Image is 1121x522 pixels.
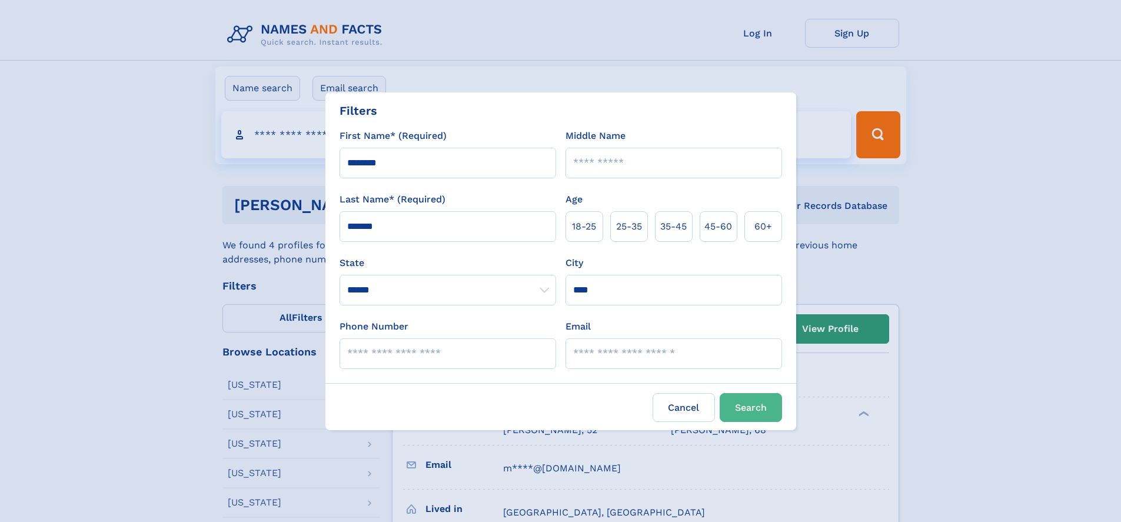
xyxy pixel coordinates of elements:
[340,129,447,143] label: First Name* (Required)
[660,220,687,234] span: 35‑45
[653,393,715,422] label: Cancel
[704,220,732,234] span: 45‑60
[340,102,377,119] div: Filters
[566,320,591,334] label: Email
[616,220,642,234] span: 25‑35
[566,256,583,270] label: City
[720,393,782,422] button: Search
[754,220,772,234] span: 60+
[340,320,408,334] label: Phone Number
[340,192,445,207] label: Last Name* (Required)
[566,129,626,143] label: Middle Name
[340,256,556,270] label: State
[572,220,596,234] span: 18‑25
[566,192,583,207] label: Age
